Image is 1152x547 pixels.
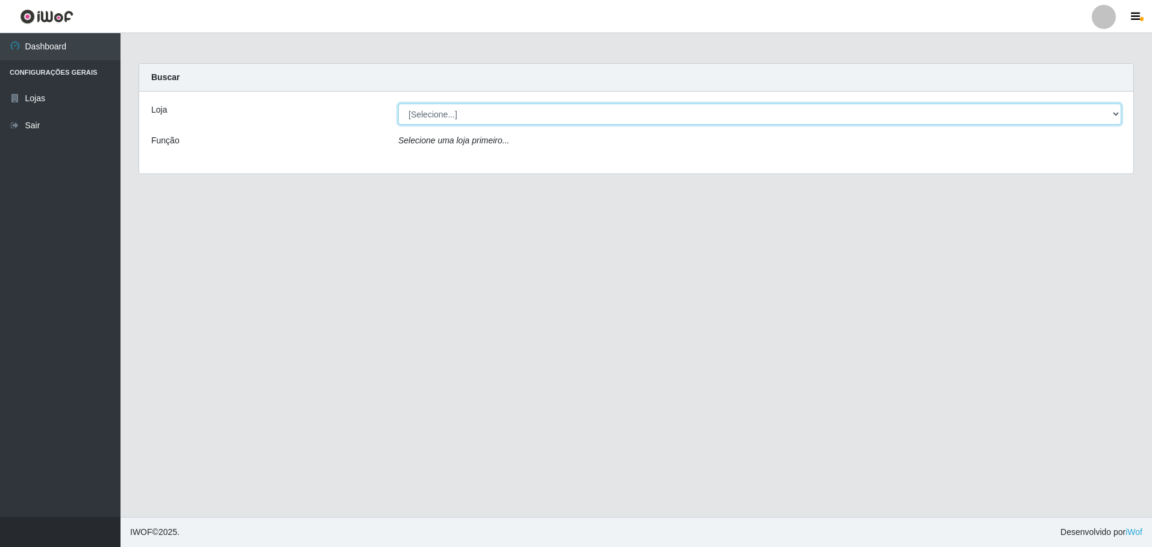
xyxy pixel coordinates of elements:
span: © 2025 . [130,526,180,539]
span: Desenvolvido por [1060,526,1142,539]
a: iWof [1125,527,1142,537]
strong: Buscar [151,72,180,82]
label: Loja [151,104,167,116]
label: Função [151,134,180,147]
img: CoreUI Logo [20,9,74,24]
i: Selecione uma loja primeiro... [398,136,509,145]
span: IWOF [130,527,152,537]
